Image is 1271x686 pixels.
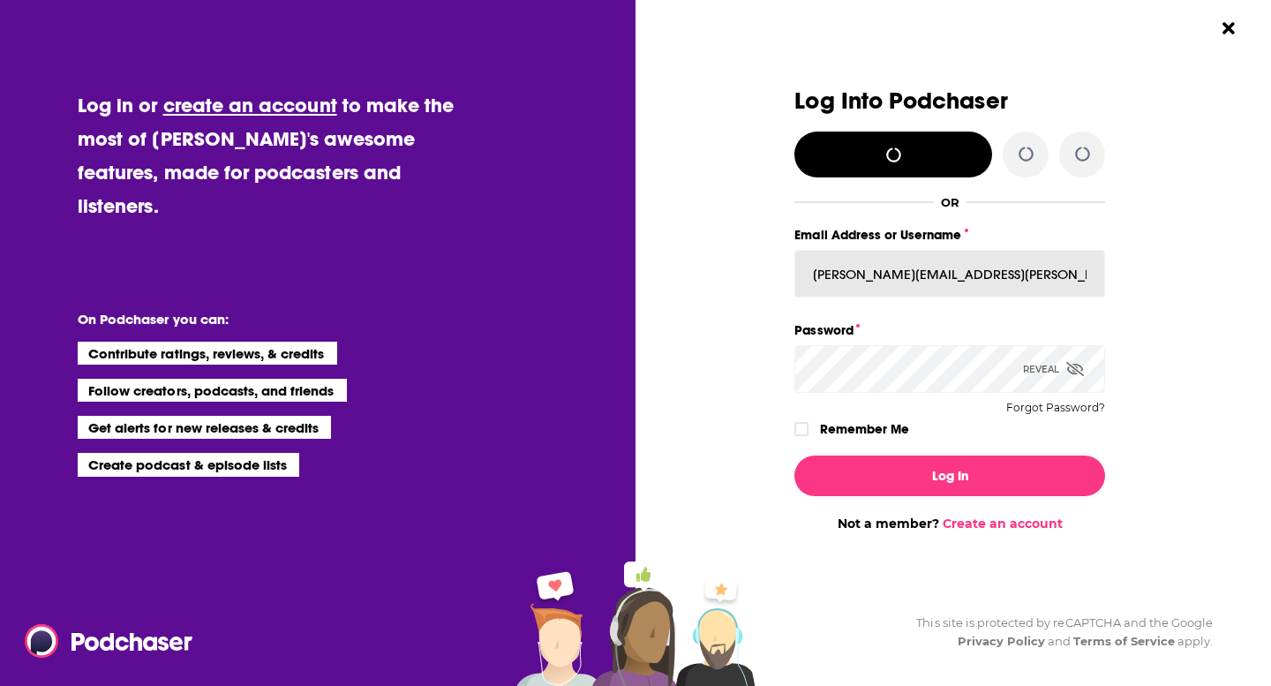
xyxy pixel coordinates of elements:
[958,634,1046,648] a: Privacy Policy
[794,88,1105,114] h3: Log Into Podchaser
[78,379,347,402] li: Follow creators, podcasts, and friends
[943,516,1063,531] a: Create an account
[902,614,1213,651] div: This site is protected by reCAPTCHA and the Google and apply.
[25,624,180,658] a: Podchaser - Follow, Share and Rate Podcasts
[78,342,337,365] li: Contribute ratings, reviews, & credits
[25,624,194,658] img: Podchaser - Follow, Share and Rate Podcasts
[794,319,1105,342] label: Password
[941,195,959,209] div: OR
[78,416,331,439] li: Get alerts for new releases & credits
[1212,11,1245,45] button: Close Button
[1006,402,1105,414] button: Forgot Password?
[794,456,1105,496] button: Log In
[78,453,299,476] li: Create podcast & episode lists
[794,516,1105,531] div: Not a member?
[1023,345,1084,393] div: Reveal
[794,223,1105,246] label: Email Address or Username
[163,93,337,117] a: create an account
[794,250,1105,298] input: Email Address or Username
[1073,634,1175,648] a: Terms of Service
[820,418,909,441] label: Remember Me
[78,311,431,328] li: On Podchaser you can:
